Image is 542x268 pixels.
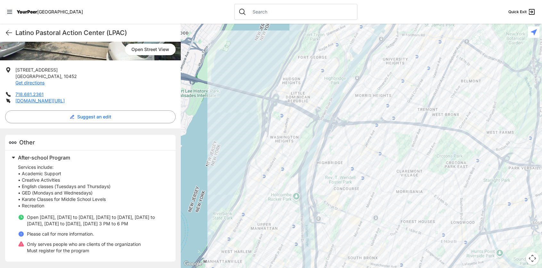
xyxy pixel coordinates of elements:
p: Please call for more information. [27,231,94,237]
span: Suggest an edit [77,114,111,120]
span: , [61,73,63,79]
span: [GEOGRAPHIC_DATA] [37,9,83,14]
span: 10452 [64,73,77,79]
img: Google [182,260,204,268]
a: [DOMAIN_NAME][URL] [15,98,65,103]
a: Open this area in Google Maps (opens a new window) [182,260,204,268]
input: Search [249,9,353,15]
span: After-school Program [18,154,70,161]
span: [GEOGRAPHIC_DATA] [15,73,61,79]
span: Must register for the program [27,248,89,253]
a: YourPeer[GEOGRAPHIC_DATA] [17,10,83,14]
span: Quick Exit [508,9,527,14]
span: Other [19,139,35,146]
h1: Latino Pastoral Action Center (LPAC) [15,28,176,37]
a: 718.681.2361 [15,91,44,97]
span: [STREET_ADDRESS] [15,67,58,73]
a: Quick Exit [508,8,536,16]
button: Suggest an edit [5,110,176,123]
a: Get directions [15,80,45,85]
a: Open Street View [125,44,176,55]
span: Only serves people who are clients of the organization [27,241,141,247]
p: Services include: • Academic Support • Creative Activities • English classes (Tuesdays and Thursd... [18,164,168,209]
span: Open [DATE], [DATE] to [DATE], [DATE] to [DATE], [DATE] to [DATE], [DATE] to [DATE], [DATE] 3 PM ... [27,214,155,226]
button: Map camera controls [526,252,539,265]
span: YourPeer [17,9,37,14]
